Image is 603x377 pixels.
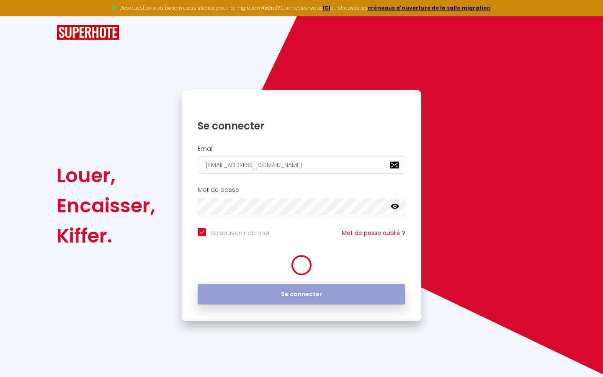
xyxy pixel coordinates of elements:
button: Ouvrir le widget de chat LiveChat [7,3,32,28]
a: Mot de passe oublié ? [342,229,405,237]
div: Kiffer. [57,221,155,251]
div: Louer, [57,160,155,191]
h2: Email [198,145,405,152]
img: SuperHote logo [57,25,119,40]
button: Se connecter [198,284,405,305]
div: Encaisser, [57,191,155,221]
h2: Mot de passe [198,186,405,194]
a: ICI [323,4,330,11]
input: Ton Email [198,156,405,174]
h1: Se connecter [198,119,405,132]
a: créneaux d'ouverture de la salle migration [368,4,491,11]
